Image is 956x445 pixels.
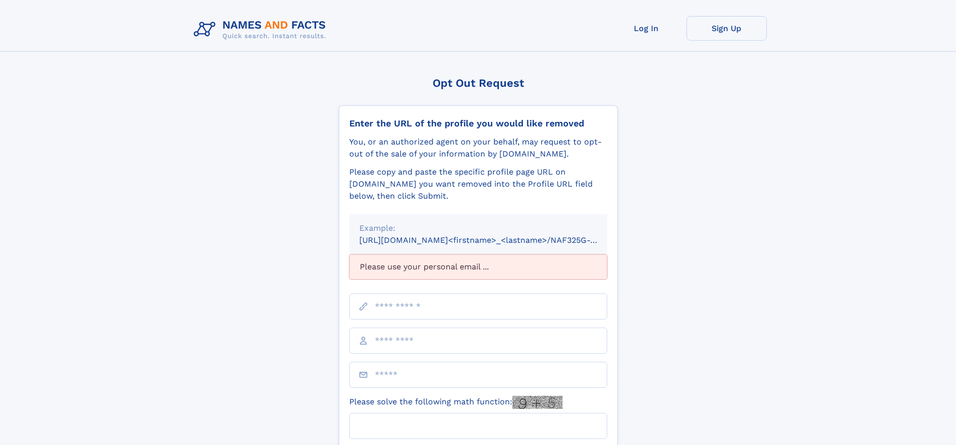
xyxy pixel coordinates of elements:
a: Log In [606,16,687,41]
div: Enter the URL of the profile you would like removed [349,118,607,129]
a: Sign Up [687,16,767,41]
div: Opt Out Request [339,77,618,89]
img: Logo Names and Facts [190,16,334,43]
small: [URL][DOMAIN_NAME]<firstname>_<lastname>/NAF325G-xxxxxxxx [359,235,626,245]
div: Please copy and paste the specific profile page URL on [DOMAIN_NAME] you want removed into the Pr... [349,166,607,202]
div: Example: [359,222,597,234]
div: You, or an authorized agent on your behalf, may request to opt-out of the sale of your informatio... [349,136,607,160]
label: Please solve the following math function: [349,396,563,409]
div: Please use your personal email ... [349,254,607,279]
